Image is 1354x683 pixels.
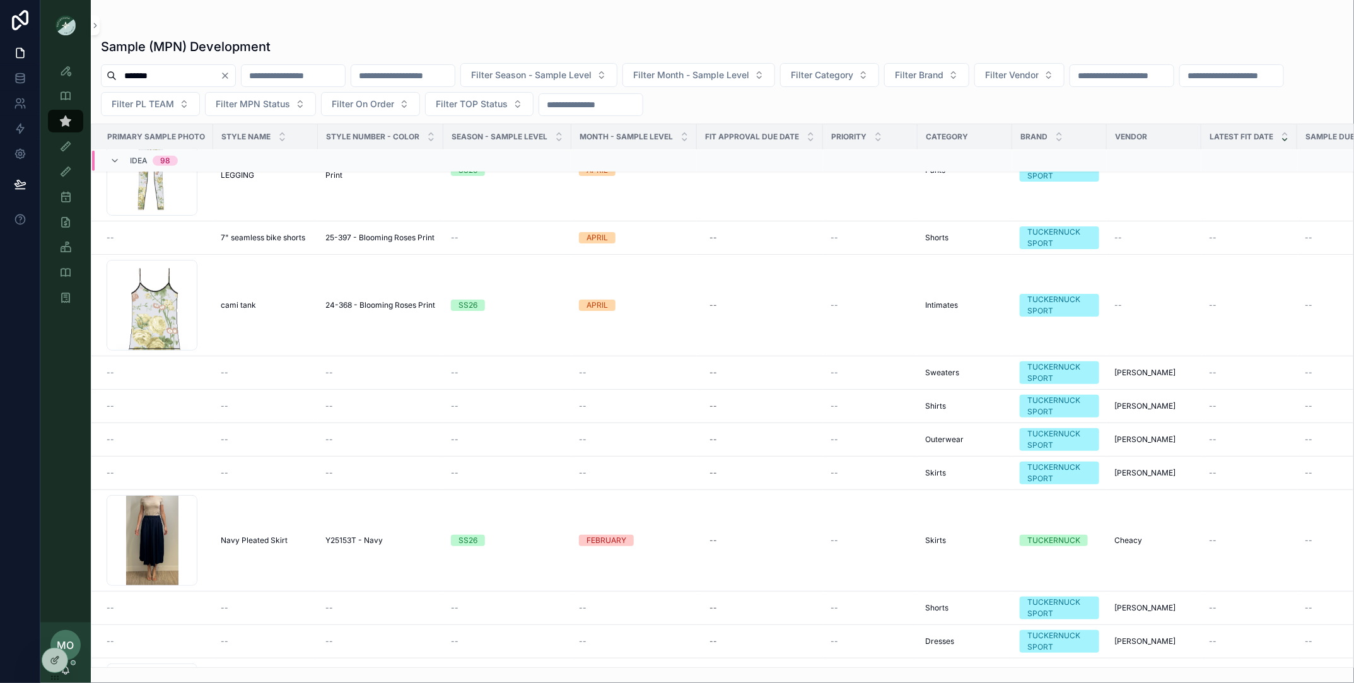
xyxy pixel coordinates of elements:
a: -- [325,636,436,646]
span: -- [1209,636,1217,646]
button: Select Button [780,63,879,87]
a: TUCKERNUCK SPORT [1020,630,1099,653]
a: -- [704,363,815,383]
a: -- [831,435,910,445]
span: -- [579,603,587,613]
span: -- [1305,636,1312,646]
div: SS26 [458,535,477,546]
div: APRIL [587,300,608,311]
a: [PERSON_NAME] [1114,435,1194,445]
span: -- [1305,468,1312,478]
span: -- [831,300,838,310]
span: cami tank [221,300,256,310]
a: -- [704,396,815,416]
span: Intimates [925,300,958,310]
span: -- [221,435,228,445]
span: Primary Sample Photo [107,132,205,142]
a: -- [1209,300,1290,310]
span: -- [1209,435,1217,445]
button: Select Button [205,92,316,116]
span: -- [579,435,587,445]
span: Filter Month - Sample Level [633,69,749,81]
span: -- [107,233,114,243]
a: Dresses [925,636,1005,646]
span: Filter Brand [895,69,943,81]
span: Filter MPN Status [216,98,290,110]
a: -- [451,368,564,378]
div: -- [709,401,717,411]
span: -- [831,401,838,411]
span: -- [1209,468,1217,478]
span: -- [221,368,228,378]
a: 24-368 - Blooming Roses Print [325,300,436,310]
a: Shirts [925,401,1005,411]
span: -- [107,401,114,411]
div: -- [709,468,717,478]
a: Outerwear [925,435,1005,445]
span: Style Name [221,132,271,142]
span: -- [831,603,838,613]
span: [PERSON_NAME] [1114,435,1176,445]
h1: Sample (MPN) Development [101,38,271,55]
span: PRIORITY [831,132,867,142]
div: -- [709,233,717,243]
button: Select Button [425,92,534,116]
a: -- [1114,233,1194,243]
span: -- [1209,401,1217,411]
a: TUCKERNUCK SPORT [1020,462,1099,484]
span: Filter On Order [332,98,394,110]
button: Clear [220,71,235,81]
span: -- [451,468,458,478]
a: cami tank [221,300,310,310]
span: -- [451,401,458,411]
a: -- [1209,401,1290,411]
span: -- [1305,603,1312,613]
a: -- [221,401,310,411]
a: APRIL [579,232,689,243]
span: -- [1209,233,1217,243]
span: -- [107,603,114,613]
span: -- [579,636,587,646]
a: -- [107,401,206,411]
div: TUCKERNUCK SPORT [1027,597,1092,619]
div: TUCKERNUCK SPORT [1027,395,1092,417]
div: 98 [160,156,170,166]
span: -- [1305,401,1312,411]
a: -- [704,631,815,651]
span: -- [221,603,228,613]
span: -- [1114,300,1122,310]
a: -- [221,468,310,478]
span: Cheacy [1114,535,1142,546]
a: [PERSON_NAME] [1114,636,1194,646]
div: TUCKERNUCK SPORT [1027,630,1092,653]
a: -- [1114,300,1194,310]
a: -- [325,368,436,378]
a: Shorts [925,603,1005,613]
button: Select Button [101,92,200,116]
a: TUCKERNUCK SPORT [1020,361,1099,384]
a: -- [704,295,815,315]
a: Cheacy [1114,535,1194,546]
a: -- [1209,636,1290,646]
span: -- [579,368,587,378]
a: -- [1209,603,1290,613]
span: MO [57,638,74,653]
a: -- [579,401,689,411]
span: -- [107,468,114,478]
img: App logo [55,15,76,35]
a: Skirts [925,535,1005,546]
a: APRIL [579,300,689,311]
div: TUCKERNUCK SPORT [1027,462,1092,484]
a: 7" seamless bike shorts [221,233,310,243]
a: -- [831,535,910,546]
span: -- [1305,233,1312,243]
a: TUCKERNUCK [1020,535,1099,546]
span: [PERSON_NAME] [1114,603,1176,613]
div: TUCKERNUCK [1027,535,1080,546]
a: -- [1209,233,1290,243]
a: TUCKERNUCK SPORT [1020,226,1099,249]
span: Filter Vendor [985,69,1039,81]
span: -- [107,368,114,378]
a: -- [325,603,436,613]
span: 7" seamless bike shorts [221,233,305,243]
